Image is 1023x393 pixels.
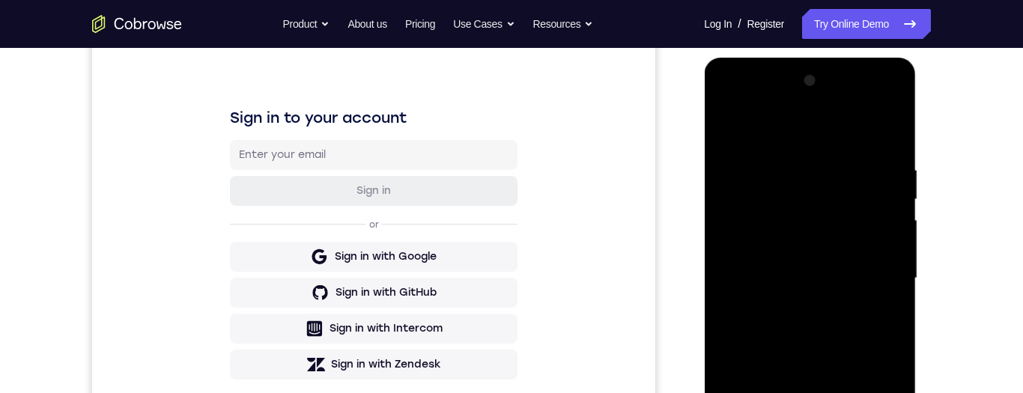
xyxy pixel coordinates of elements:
[738,15,741,33] span: /
[405,9,435,39] a: Pricing
[347,9,386,39] a: About us
[802,9,931,39] a: Try Online Demo
[147,143,416,158] input: Enter your email
[237,317,350,332] div: Sign in with Intercom
[239,353,349,368] div: Sign in with Zendesk
[138,273,425,303] button: Sign in with GitHub
[138,309,425,339] button: Sign in with Intercom
[138,345,425,375] button: Sign in with Zendesk
[747,9,784,39] a: Register
[138,171,425,201] button: Sign in
[243,245,344,260] div: Sign in with Google
[92,15,182,33] a: Go to the home page
[138,237,425,267] button: Sign in with Google
[274,214,290,226] p: or
[704,9,732,39] a: Log In
[453,9,514,39] button: Use Cases
[243,281,344,296] div: Sign in with GitHub
[138,103,425,124] h1: Sign in to your account
[283,9,330,39] button: Product
[533,9,594,39] button: Resources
